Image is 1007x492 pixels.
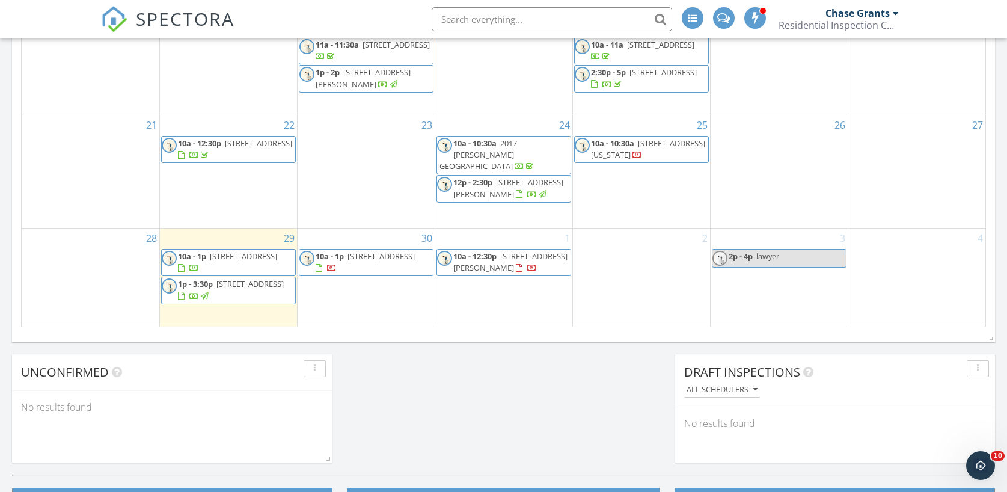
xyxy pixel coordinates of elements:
span: 1p - 2p [316,67,340,78]
a: 11a - 11:30a [STREET_ADDRESS] [316,39,430,61]
a: Go to September 23, 2025 [419,115,435,135]
a: 1p - 2p [STREET_ADDRESS][PERSON_NAME] [316,67,411,89]
td: Go to September 30, 2025 [297,229,435,327]
a: Go to September 27, 2025 [970,115,985,135]
a: 10a - 1p [STREET_ADDRESS] [299,249,433,276]
img: dsc08158.jpg [437,177,452,192]
span: [STREET_ADDRESS][US_STATE] [591,138,705,160]
img: The Best Home Inspection Software - Spectora [101,6,127,32]
a: Go to October 4, 2025 [975,229,985,248]
a: Go to October 3, 2025 [837,229,848,248]
a: SPECTORA [101,16,234,42]
td: Go to September 25, 2025 [572,115,710,228]
span: [STREET_ADDRESS] [225,138,292,149]
iframe: Intercom live chat [966,451,995,480]
a: 1p - 2p [STREET_ADDRESS][PERSON_NAME] [299,65,433,92]
span: [STREET_ADDRESS][PERSON_NAME] [453,251,568,273]
a: 10a - 1p [STREET_ADDRESS] [178,251,277,273]
span: [STREET_ADDRESS][PERSON_NAME] [453,177,563,199]
a: 11a - 11:30a [STREET_ADDRESS] [299,37,433,64]
td: Go to September 21, 2025 [22,115,159,228]
img: dsc08158.jpg [162,278,177,294]
td: Go to September 23, 2025 [297,115,435,228]
img: dsc08158.jpg [437,251,452,266]
span: [STREET_ADDRESS] [363,39,430,50]
td: Go to September 26, 2025 [710,115,848,228]
a: Go to September 21, 2025 [144,115,159,135]
td: Go to September 19, 2025 [710,17,848,115]
span: Unconfirmed [21,364,109,380]
a: 1p - 3:30p [STREET_ADDRESS] [178,278,284,301]
span: lawyer [756,251,779,262]
td: Go to September 16, 2025 [297,17,435,115]
td: Go to September 15, 2025 [159,17,297,115]
img: dsc08158.jpg [162,251,177,266]
img: dsc08158.jpg [575,138,590,153]
td: Go to October 4, 2025 [848,229,985,327]
a: Go to September 24, 2025 [557,115,572,135]
a: 10a - 12:30p [STREET_ADDRESS][PERSON_NAME] [436,249,571,276]
a: Go to September 30, 2025 [419,229,435,248]
img: dsc08158.jpg [575,67,590,82]
td: Go to September 17, 2025 [435,17,572,115]
img: dsc08158.jpg [437,138,452,153]
span: 2p - 4p [729,251,753,262]
span: [STREET_ADDRESS] [216,278,284,289]
img: dsc08158.jpg [162,138,177,153]
span: 10a - 1p [178,251,206,262]
span: 10a - 1p [316,251,344,262]
span: 12p - 2:30p [453,177,492,188]
img: dsc08158.jpg [575,39,590,54]
span: SPECTORA [136,6,234,31]
span: 1p - 3:30p [178,278,213,289]
span: [STREET_ADDRESS] [347,251,415,262]
td: Go to October 2, 2025 [572,229,710,327]
a: 10a - 10:30a [STREET_ADDRESS][US_STATE] [574,136,709,163]
button: All schedulers [684,382,760,398]
img: dsc08158.jpg [299,39,314,54]
a: Go to September 22, 2025 [281,115,297,135]
a: 10a - 1p [STREET_ADDRESS] [316,251,415,273]
span: 10a - 10:30a [591,138,634,149]
td: Go to September 24, 2025 [435,115,572,228]
div: All schedulers [687,386,758,394]
td: Go to October 1, 2025 [435,229,572,327]
span: [STREET_ADDRESS] [627,39,694,50]
span: 2:30p - 5p [591,67,626,78]
a: 10a - 11a [STREET_ADDRESS] [591,39,694,61]
a: 12p - 2:30p [STREET_ADDRESS][PERSON_NAME] [436,175,571,202]
a: Go to September 29, 2025 [281,229,297,248]
span: 10 [991,451,1005,461]
a: 2:30p - 5p [STREET_ADDRESS] [574,65,709,92]
td: Go to September 22, 2025 [159,115,297,228]
span: 10a - 10:30a [453,138,497,149]
a: 10a - 10:30a [STREET_ADDRESS][US_STATE] [591,138,705,160]
a: 10a - 12:30p [STREET_ADDRESS] [178,138,292,160]
td: Go to September 28, 2025 [22,229,159,327]
td: Go to September 27, 2025 [848,115,985,228]
a: 10a - 10:30a 2017 [PERSON_NAME][GEOGRAPHIC_DATA] [437,138,536,171]
div: Residential Inspection Consultants [779,19,899,31]
span: Draft Inspections [684,364,800,380]
div: No results found [675,407,995,440]
a: 10a - 10:30a 2017 [PERSON_NAME][GEOGRAPHIC_DATA] [436,136,571,175]
td: Go to September 14, 2025 [22,17,159,115]
span: 10a - 12:30p [178,138,221,149]
img: dsc08158.jpg [712,251,727,266]
a: Go to October 1, 2025 [562,229,572,248]
a: Go to October 2, 2025 [700,229,710,248]
a: Go to September 28, 2025 [144,229,159,248]
span: [STREET_ADDRESS] [210,251,277,262]
span: [STREET_ADDRESS][PERSON_NAME] [316,67,411,89]
div: Chase Grants [825,7,890,19]
a: Go to September 25, 2025 [694,115,710,135]
a: 2:30p - 5p [STREET_ADDRESS] [591,67,697,89]
a: Go to September 26, 2025 [832,115,848,135]
span: 2017 [PERSON_NAME][GEOGRAPHIC_DATA] [437,138,517,171]
span: 10a - 11a [591,39,623,50]
span: 10a - 12:30p [453,251,497,262]
a: 12p - 2:30p [STREET_ADDRESS][PERSON_NAME] [453,177,563,199]
img: dsc08158.jpg [299,67,314,82]
td: Go to October 3, 2025 [710,229,848,327]
td: Go to September 29, 2025 [159,229,297,327]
